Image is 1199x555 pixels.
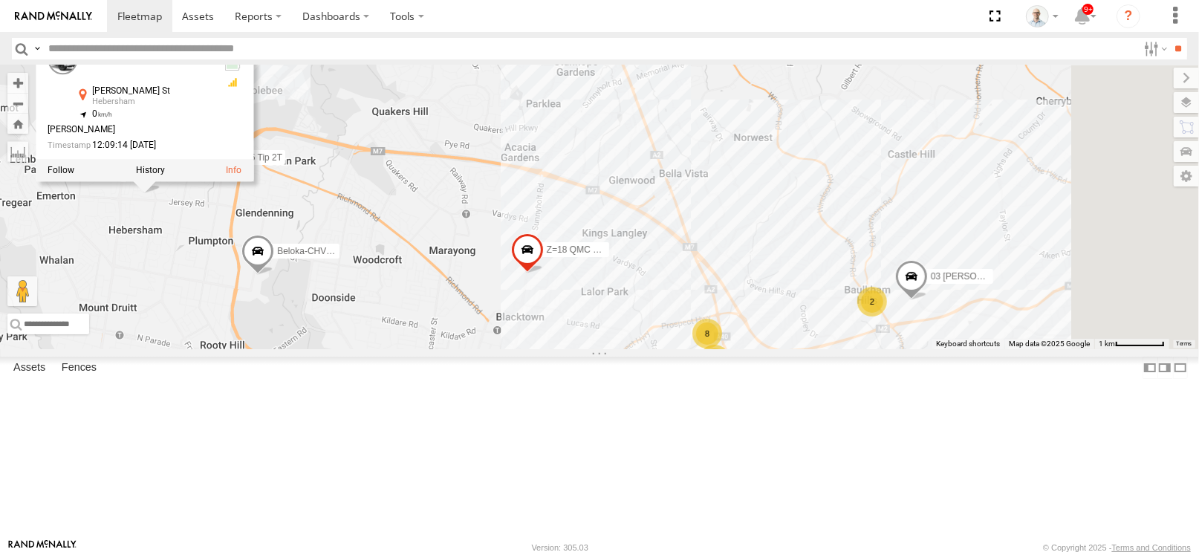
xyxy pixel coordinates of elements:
label: Hide Summary Table [1173,357,1188,378]
div: Version: 305.03 [532,543,588,552]
button: Keyboard shortcuts [936,339,1000,349]
label: Assets [6,357,53,378]
span: Beloka-CHV61N [277,246,342,256]
a: Terms and Conditions [1112,543,1191,552]
label: View Asset History [136,166,165,176]
label: Map Settings [1174,166,1199,186]
i: ? [1117,4,1140,28]
span: 0 [92,108,112,119]
span: 1 km [1099,340,1115,348]
img: rand-logo.svg [15,11,92,22]
label: Realtime tracking of Asset [48,166,74,176]
label: Search Query [31,38,43,59]
div: Date/time of location update [48,141,212,151]
div: 2 [857,287,887,317]
button: Map Scale: 1 km per 63 pixels [1094,339,1169,349]
div: Hebersham [92,97,212,106]
div: GSM Signal = 3 [224,77,241,88]
span: 03 [PERSON_NAME] [931,272,1016,282]
a: Terms [1177,341,1192,347]
label: Measure [7,141,28,162]
span: Z=18 QMC Written off [547,244,634,255]
button: Zoom out [7,93,28,114]
span: # 25 Tip 2T [238,152,282,163]
div: Battery Remaining: 4.06v [224,61,241,73]
label: Dock Summary Table to the Left [1143,357,1157,378]
div: 8 [700,345,730,374]
div: [PERSON_NAME] St [92,86,212,96]
button: Zoom in [7,73,28,93]
button: Drag Pegman onto the map to open Street View [7,276,37,306]
a: View Asset Details [226,166,241,176]
label: Fences [54,357,104,378]
div: Kurt Byers [1021,5,1064,27]
label: Dock Summary Table to the Right [1157,357,1172,378]
div: 8 [692,319,722,348]
a: Visit our Website [8,540,77,555]
button: Zoom Home [7,114,28,134]
div: [PERSON_NAME] [48,125,212,134]
label: Search Filter Options [1138,38,1170,59]
span: Map data ©2025 Google [1009,340,1090,348]
div: © Copyright 2025 - [1043,543,1191,552]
